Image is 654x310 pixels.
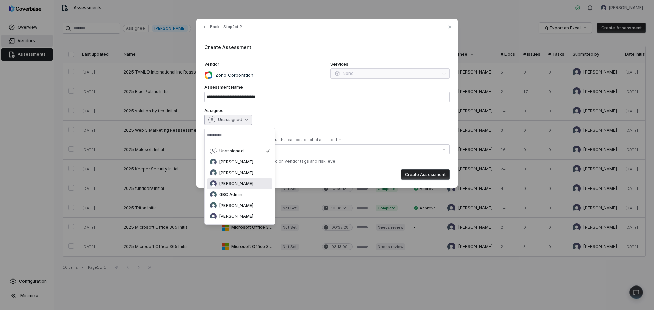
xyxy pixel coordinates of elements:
span: Step 2 of 2 [223,24,242,29]
span: [PERSON_NAME] [219,181,253,186]
p: Zoho Corporation [213,72,253,79]
img: Laura Valente avatar [210,202,217,209]
div: At least one control set is required, but this can be selected at a later time. [204,137,450,142]
img: Diya Randhawa avatar [210,169,217,176]
img: GBC Admin avatar [210,191,217,198]
div: ✓ Auto-selected 2 control set s based on vendor tags and risk level [204,159,450,164]
span: [PERSON_NAME] [219,203,253,208]
span: [PERSON_NAME] [219,170,253,176]
label: Services [330,62,450,67]
label: Assignee [204,108,450,113]
span: Unassigned [218,117,242,123]
img: Esther Barreto avatar [210,180,217,187]
img: Meghan Paonessa avatar [210,213,217,220]
label: Assessment Name [204,85,450,90]
label: Control Sets [204,130,450,136]
span: Create Assessment [204,44,251,50]
span: [PERSON_NAME] [219,214,253,219]
button: Back [200,21,221,33]
span: [PERSON_NAME] [219,159,253,165]
span: Vendor [204,62,219,67]
div: Suggestions [207,146,272,222]
button: Create Assessment [401,169,450,180]
img: Bill Tunney avatar [210,159,217,165]
span: GBC Admin [219,192,242,197]
span: Unassigned [219,148,244,154]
